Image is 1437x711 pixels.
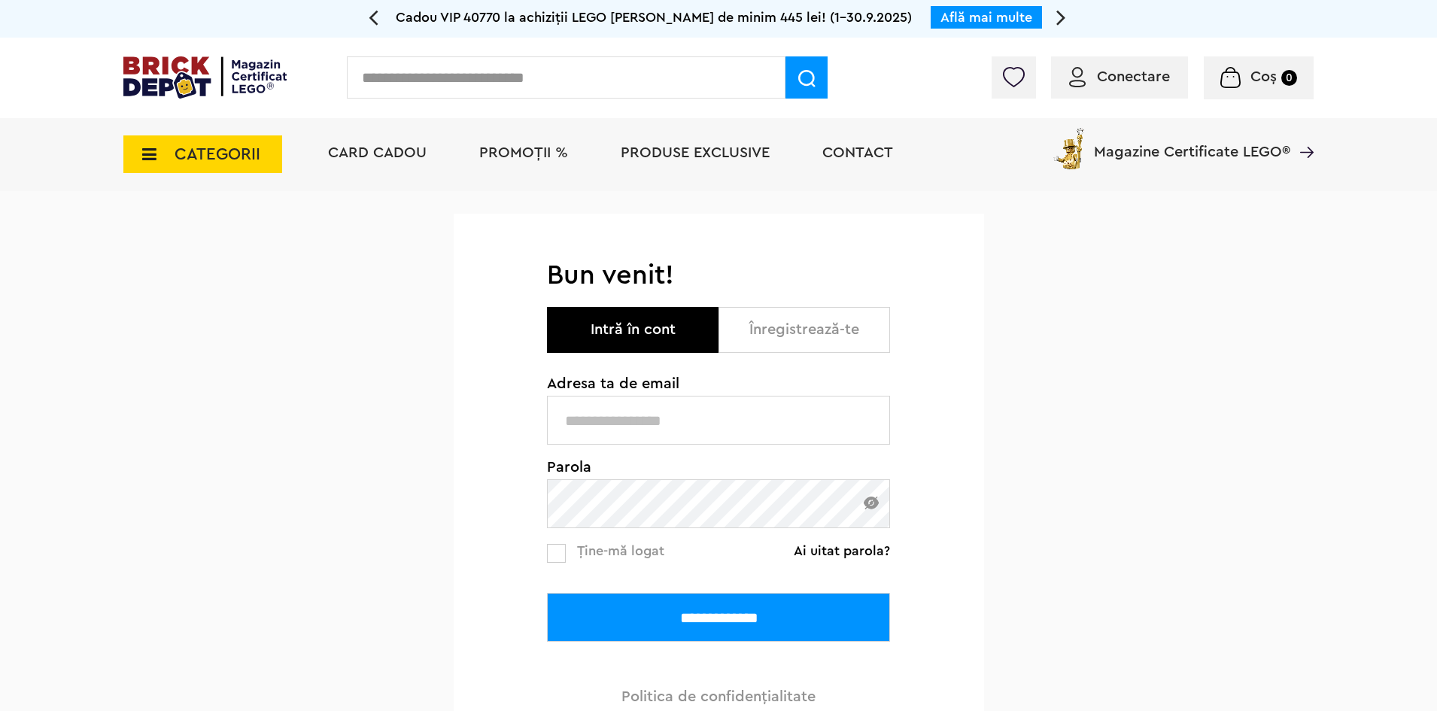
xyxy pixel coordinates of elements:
span: Magazine Certificate LEGO® [1094,125,1290,160]
a: Ai uitat parola? [794,543,890,558]
span: Cadou VIP 40770 la achiziții LEGO [PERSON_NAME] de minim 445 lei! (1-30.9.2025) [396,11,912,24]
button: Intră în cont [547,307,718,353]
span: Ține-mă logat [577,544,664,558]
a: Politica de confidenţialitate [621,689,816,704]
span: CATEGORII [175,146,260,163]
span: Conectare [1097,69,1170,84]
span: Adresa ta de email [547,376,890,391]
a: Află mai multe [940,11,1032,24]
h1: Bun venit! [547,259,890,292]
a: Conectare [1069,69,1170,84]
small: 0 [1281,70,1297,86]
a: Produse exclusive [621,145,770,160]
span: Parola [547,460,890,475]
a: PROMOȚII % [479,145,568,160]
button: Înregistrează-te [718,307,890,353]
a: Magazine Certificate LEGO® [1290,125,1314,140]
a: Card Cadou [328,145,427,160]
a: Contact [822,145,893,160]
span: Coș [1250,69,1277,84]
